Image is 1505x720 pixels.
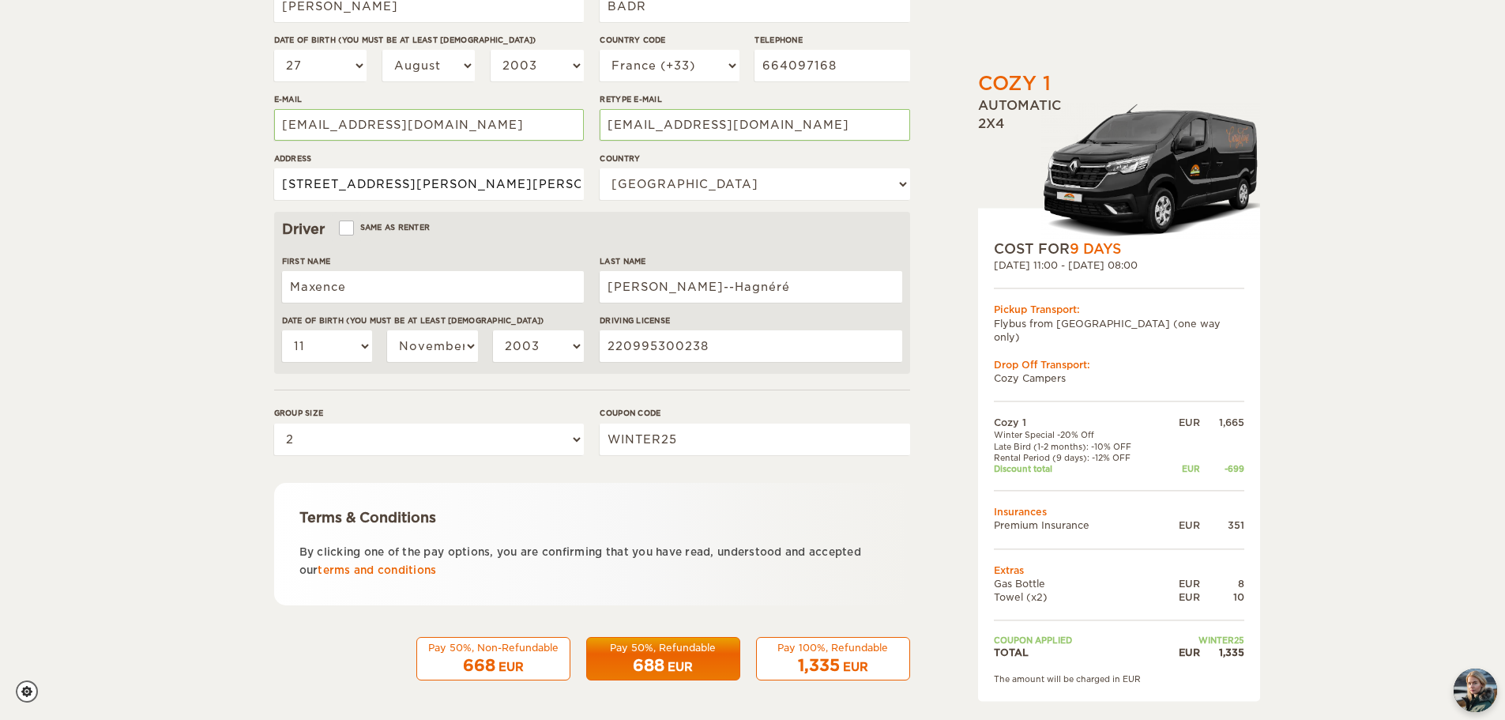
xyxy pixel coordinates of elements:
[766,641,900,654] div: Pay 100%, Refundable
[1163,519,1199,533] div: EUR
[318,564,436,576] a: terms and conditions
[274,168,584,200] input: e.g. Street, City, Zip Code
[1454,669,1497,712] button: chat-button
[600,93,909,105] label: Retype E-mail
[994,303,1244,317] div: Pickup Transport:
[600,330,901,362] input: e.g. 14789654B
[994,463,1164,474] td: Discount total
[1041,102,1260,239] img: Stuttur-m-c-logo-2.png
[299,543,885,580] p: By clicking one of the pay options, you are confirming that you have read, understood and accepte...
[341,224,351,235] input: Same as renter
[1163,635,1244,646] td: WINTER25
[1200,590,1244,604] div: 10
[600,34,739,46] label: Country Code
[282,220,902,239] div: Driver
[600,153,909,164] label: Country
[1200,519,1244,533] div: 351
[600,407,909,419] label: Coupon code
[994,358,1244,371] div: Drop Off Transport:
[499,659,524,675] div: EUR
[978,98,1260,240] div: Automatic 2x4
[282,255,584,267] label: First Name
[668,659,693,675] div: EUR
[600,109,909,141] input: e.g. example@example.com
[596,641,730,654] div: Pay 50%, Refundable
[427,641,560,654] div: Pay 50%, Non-Refundable
[299,508,885,527] div: Terms & Conditions
[600,315,901,326] label: Driving License
[994,646,1164,660] td: TOTAL
[994,239,1244,258] div: COST FOR
[994,416,1164,429] td: Cozy 1
[994,564,1244,577] td: Extras
[1163,463,1199,474] div: EUR
[600,255,901,267] label: Last Name
[1163,590,1199,604] div: EUR
[1454,669,1497,712] img: Freyja at Cozy Campers
[994,430,1164,441] td: Winter Special -20% Off
[994,317,1244,344] td: Flybus from [GEOGRAPHIC_DATA] (one way only)
[633,656,664,675] span: 688
[843,659,868,675] div: EUR
[1163,577,1199,590] div: EUR
[282,315,584,326] label: Date of birth (You must be at least [DEMOGRAPHIC_DATA])
[586,637,740,681] button: Pay 50%, Refundable 688 EUR
[994,441,1164,452] td: Late Bird (1-2 months): -10% OFF
[416,637,570,681] button: Pay 50%, Non-Refundable 668 EUR
[978,70,1051,97] div: Cozy 1
[600,271,901,303] input: e.g. Smith
[1200,416,1244,429] div: 1,665
[994,577,1164,590] td: Gas Bottle
[274,109,584,141] input: e.g. example@example.com
[1070,241,1121,257] span: 9 Days
[1163,646,1199,660] div: EUR
[274,34,584,46] label: Date of birth (You must be at least [DEMOGRAPHIC_DATA])
[994,259,1244,273] div: [DATE] 11:00 - [DATE] 08:00
[1200,463,1244,474] div: -699
[994,506,1244,519] td: Insurances
[274,93,584,105] label: E-mail
[463,656,495,675] span: 668
[754,34,909,46] label: Telephone
[274,407,584,419] label: Group size
[1200,577,1244,590] div: 8
[1163,416,1199,429] div: EUR
[274,153,584,164] label: Address
[994,519,1164,533] td: Premium Insurance
[16,680,48,703] a: Cookie settings
[341,220,431,235] label: Same as renter
[994,590,1164,604] td: Towel (x2)
[282,271,584,303] input: e.g. William
[756,637,910,681] button: Pay 100%, Refundable 1,335 EUR
[994,674,1244,685] div: The amount will be charged in EUR
[994,635,1164,646] td: Coupon applied
[754,50,909,81] input: e.g. 1 234 567 890
[1200,646,1244,660] div: 1,335
[798,656,840,675] span: 1,335
[994,452,1164,463] td: Rental Period (9 days): -12% OFF
[994,371,1244,385] td: Cozy Campers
